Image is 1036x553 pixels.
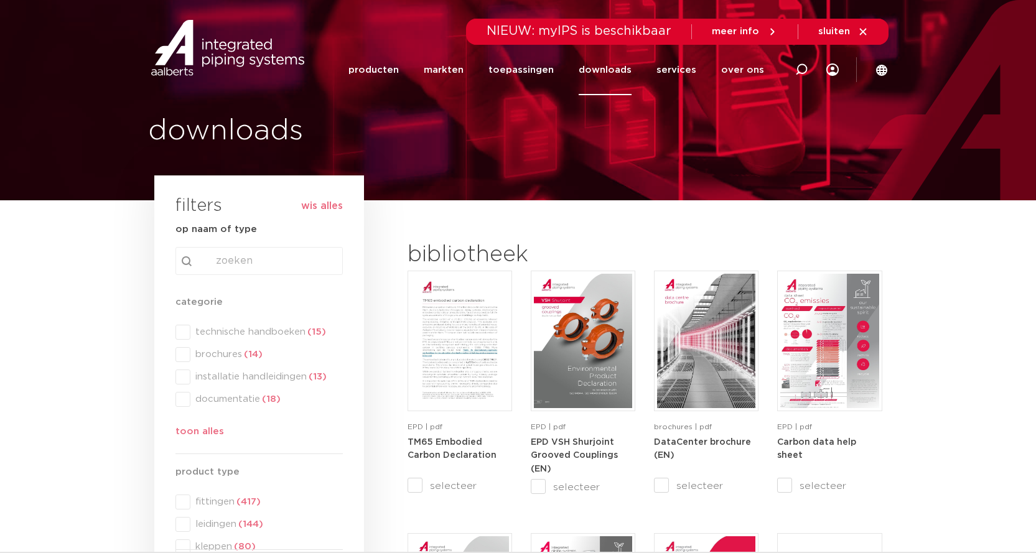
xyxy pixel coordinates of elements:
h1: downloads [148,111,512,151]
a: Carbon data help sheet [777,437,856,460]
strong: op naam of type [175,225,257,234]
a: meer info [712,26,778,37]
img: DataCenter_A4Brochure-5011610-2025_1.0_Pegler-UK-pdf.jpg [657,274,755,408]
span: EPD | pdf [777,423,812,430]
a: toepassingen [488,45,554,95]
span: brochures | pdf [654,423,712,430]
label: selecteer [777,478,882,493]
a: markten [424,45,464,95]
a: EPD VSH Shurjoint Grooved Couplings (EN) [531,437,618,473]
a: downloads [579,45,632,95]
a: DataCenter brochure (EN) [654,437,751,460]
div: my IPS [826,45,839,95]
nav: Menu [348,45,764,95]
a: services [656,45,696,95]
label: selecteer [408,478,512,493]
a: producten [348,45,399,95]
img: VSH-Shurjoint-Grooved-Couplings_A4EPD_5011512_EN-pdf.jpg [534,274,632,408]
a: sluiten [818,26,869,37]
span: sluiten [818,27,850,36]
label: selecteer [654,478,758,493]
span: meer info [712,27,759,36]
h2: bibliotheek [408,240,629,270]
img: TM65-Embodied-Carbon-Declaration-pdf.jpg [411,274,509,408]
span: NIEUW: myIPS is beschikbaar [487,25,671,37]
a: over ons [721,45,764,95]
h3: filters [175,192,222,221]
label: selecteer [531,480,635,495]
span: EPD | pdf [408,423,442,430]
img: NL-Carbon-data-help-sheet-pdf.jpg [780,274,879,408]
span: EPD | pdf [531,423,566,430]
a: TM65 Embodied Carbon Declaration [408,437,497,460]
